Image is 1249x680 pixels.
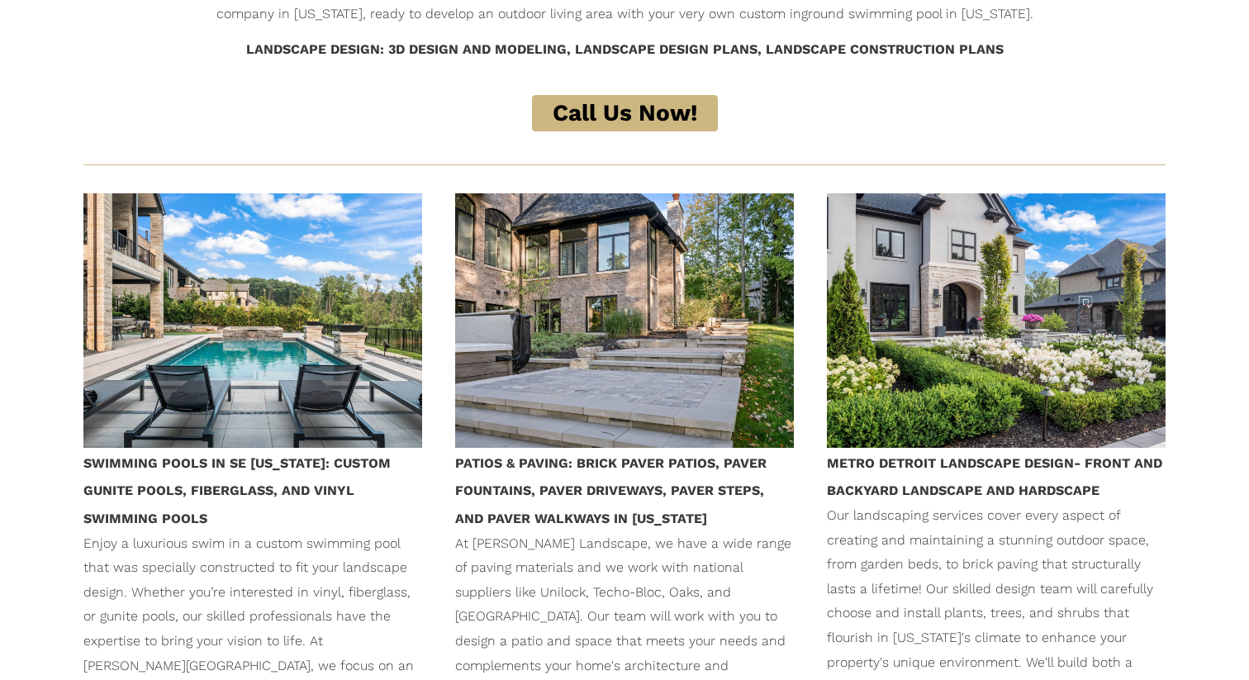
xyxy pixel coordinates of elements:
a: PATIOS & PAVING: BRICK PAVER PATIOS, PAVER FOUNTAINS, PAVER DRIVEWAYS, PAVER STEPS, AND PAVER WAL... [455,455,767,526]
img: Antonelli_Landscape_Pool_Spa_Brick_Walkway [455,193,794,447]
a: LANDSCAPE DESIGN: 3D DESIGN AND MODELING, LANDSCAPE DESIGN PLANS, LANDSCAPE CONSTRUCTION PLANS [246,41,1004,57]
a: METRO DETROIT LANDSCAPE DESIGN- FRONT AND BACKYARD LANDSCAPE AND HARDSCAPE [827,455,1162,499]
a: Call Us Now! [532,95,718,131]
a: SWIMMING POOLS IN SE [US_STATE]: CUSTOM GUNITE POOLS, FIBERGLASS, AND VINYL SWIMMING POOLS [83,455,391,526]
img: Antonelli_Landscape_Pool_Spa_Gunite_Pool_Builders [83,193,422,447]
span: Call Us Now! [553,99,697,126]
img: Antonelli_Landscape_Pool_Spa_Softscaping [827,193,1166,447]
